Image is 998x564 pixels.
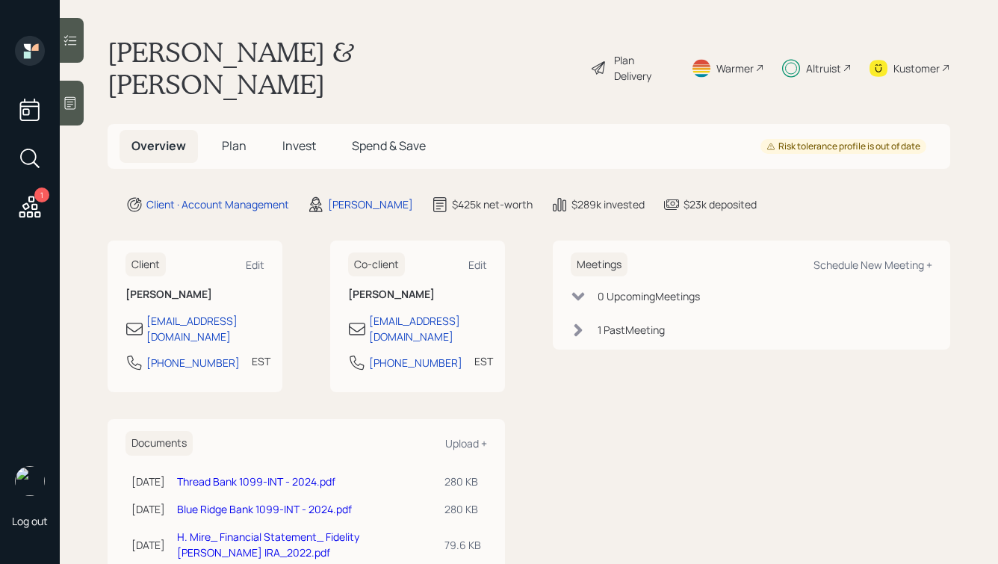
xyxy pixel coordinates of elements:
div: Altruist [806,61,841,76]
div: Kustomer [893,61,940,76]
span: Overview [131,137,186,154]
h6: Co-client [348,252,405,277]
div: Edit [246,258,264,272]
h6: Documents [125,431,193,456]
div: Log out [12,514,48,528]
span: Invest [282,137,316,154]
h6: Client [125,252,166,277]
div: 1 Past Meeting [598,322,665,338]
h6: [PERSON_NAME] [125,288,264,301]
h1: [PERSON_NAME] & [PERSON_NAME] [108,36,578,100]
a: Blue Ridge Bank 1099-INT - 2024.pdf [177,502,352,516]
div: Upload + [445,436,487,450]
div: EST [252,353,270,369]
img: hunter_neumayer.jpg [15,466,45,496]
div: [EMAIL_ADDRESS][DOMAIN_NAME] [369,313,487,344]
div: Edit [468,258,487,272]
a: H. Mire_ Financial Statement_ Fidelity [PERSON_NAME] IRA_2022.pdf [177,530,359,560]
h6: [PERSON_NAME] [348,288,487,301]
div: 280 KB [444,501,481,517]
div: 280 KB [444,474,481,489]
span: Plan [222,137,247,154]
div: [DATE] [131,474,165,489]
h6: Meetings [571,252,627,277]
div: 79.6 KB [444,537,481,553]
div: $289k invested [571,196,645,212]
div: [PHONE_NUMBER] [369,355,462,371]
div: Warmer [716,61,754,76]
div: [PERSON_NAME] [328,196,413,212]
span: Spend & Save [352,137,426,154]
div: 1 [34,188,49,202]
div: $425k net-worth [452,196,533,212]
div: [PHONE_NUMBER] [146,355,240,371]
div: Risk tolerance profile is out of date [766,140,920,153]
div: Client · Account Management [146,196,289,212]
a: Thread Bank 1099-INT - 2024.pdf [177,474,335,489]
div: $23k deposited [684,196,757,212]
div: 0 Upcoming Meeting s [598,288,700,304]
div: [EMAIL_ADDRESS][DOMAIN_NAME] [146,313,264,344]
div: [DATE] [131,537,165,553]
div: [DATE] [131,501,165,517]
div: EST [474,353,493,369]
div: Schedule New Meeting + [813,258,932,272]
div: Plan Delivery [614,52,673,84]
